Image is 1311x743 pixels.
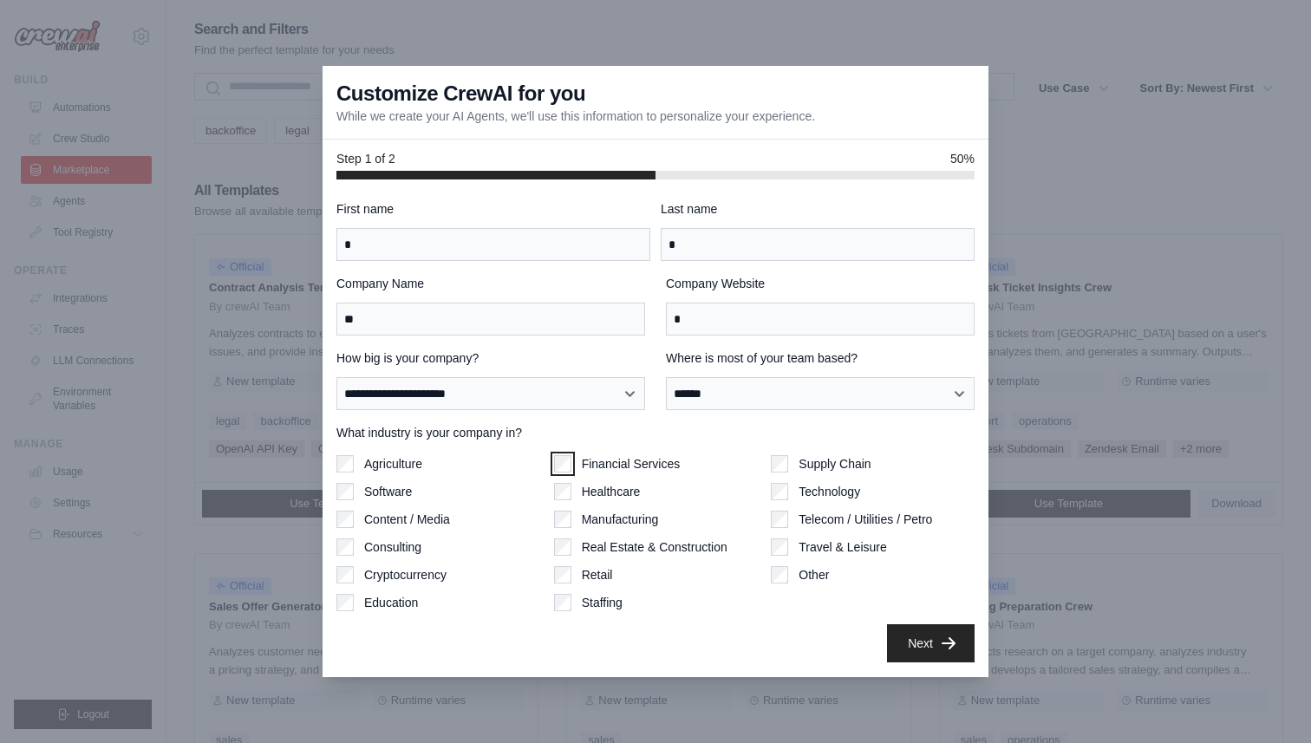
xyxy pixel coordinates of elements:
label: How big is your company? [336,349,645,367]
label: Retail [582,566,613,583]
label: Travel & Leisure [799,538,886,556]
label: Manufacturing [582,511,659,528]
label: Financial Services [582,455,681,473]
label: Company Name [336,275,645,292]
label: Supply Chain [799,455,871,473]
h3: Customize CrewAI for you [336,80,585,108]
label: Where is most of your team based? [666,349,975,367]
label: First name [336,200,650,218]
label: Agriculture [364,455,422,473]
label: Other [799,566,829,583]
span: Step 1 of 2 [336,150,395,167]
label: Company Website [666,275,975,292]
label: Content / Media [364,511,450,528]
button: Next [887,624,975,662]
span: 50% [950,150,975,167]
label: Technology [799,483,860,500]
label: Cryptocurrency [364,566,447,583]
label: Education [364,594,418,611]
label: Software [364,483,412,500]
label: Consulting [364,538,421,556]
p: While we create your AI Agents, we'll use this information to personalize your experience. [336,108,815,125]
label: Last name [661,200,975,218]
label: Staffing [582,594,623,611]
label: What industry is your company in? [336,424,975,441]
label: Telecom / Utilities / Petro [799,511,932,528]
label: Healthcare [582,483,641,500]
label: Real Estate & Construction [582,538,727,556]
